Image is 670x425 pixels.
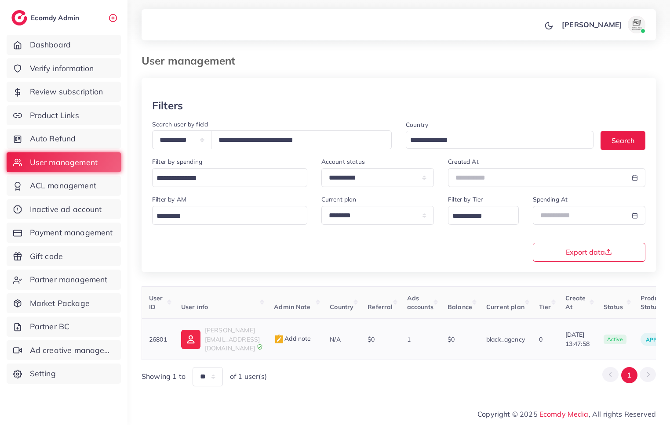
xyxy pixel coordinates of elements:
div: Search for option [152,206,307,225]
img: ic-user-info.36bf1079.svg [181,330,200,349]
label: Filter by AM [152,195,186,204]
span: Gift code [30,251,63,262]
div: Search for option [152,168,307,187]
span: Product Links [30,110,79,121]
a: ACL management [7,176,121,196]
a: Dashboard [7,35,121,55]
span: Tier [539,303,551,311]
a: Market Package [7,293,121,313]
a: Gift code [7,246,121,267]
span: 26801 [149,335,167,343]
label: Country [406,120,428,129]
div: Search for option [406,131,594,149]
button: Search [601,131,645,150]
a: Inactive ad account [7,199,121,220]
a: Review subscription [7,82,121,102]
span: Status [604,303,623,311]
img: 9CAL8B2pu8EFxCJHYAAAAldEVYdGRhdGU6Y3JlYXRlADIwMjItMTItMDlUMDQ6NTg6MzkrMDA6MDBXSlgLAAAAJXRFWHRkYXR... [257,344,263,350]
a: Ad creative management [7,340,121,360]
span: Referral [368,303,393,311]
span: Copyright © 2025 [477,409,656,419]
span: [PERSON_NAME][EMAIL_ADDRESS][DOMAIN_NAME] [205,326,260,352]
label: Search user by field [152,120,208,129]
span: [DATE] 13:47:58 [565,330,590,348]
label: Created At [448,157,479,166]
h3: User management [142,54,242,67]
img: admin_note.cdd0b510.svg [274,334,284,345]
span: Dashboard [30,39,71,50]
span: Partner BC [30,321,70,332]
span: 1 [407,335,411,343]
span: User ID [149,294,163,311]
span: $0 [368,335,375,343]
span: Setting [30,368,56,379]
a: [PERSON_NAME][EMAIL_ADDRESS][DOMAIN_NAME] [181,326,260,353]
label: Spending At [533,195,568,204]
label: Current plan [321,195,357,204]
span: Market Package [30,298,90,309]
span: Review subscription [30,86,103,97]
span: Auto Refund [30,133,76,144]
span: black_agency [486,335,525,343]
span: of 1 user(s) [230,371,267,382]
h2: Ecomdy Admin [31,14,81,22]
a: logoEcomdy Admin [11,10,81,25]
p: [PERSON_NAME] [562,19,622,30]
span: N/A [330,335,340,343]
a: User management [7,152,121,173]
a: Partner management [7,270,121,290]
button: Export data [533,243,646,262]
input: Search for option [153,172,296,185]
span: Ad creative management [30,345,114,356]
span: Add note [274,335,311,342]
a: Partner BC [7,317,121,337]
span: $0 [448,335,455,343]
span: ACL management [30,180,96,191]
span: Admin Note [274,303,310,311]
ul: Pagination [602,367,656,383]
span: Country [330,303,353,311]
img: avatar [628,16,645,33]
span: User management [30,157,98,168]
label: Filter by spending [152,157,202,166]
span: active [604,335,626,344]
a: Verify information [7,58,121,79]
span: Verify information [30,63,94,74]
span: Product Status [641,294,664,311]
span: 0 [539,335,543,343]
div: Search for option [448,206,518,225]
label: Filter by Tier [448,195,483,204]
span: , All rights Reserved [589,409,656,419]
span: Ads accounts [407,294,433,311]
a: Auto Refund [7,129,121,149]
span: Balance [448,303,472,311]
a: [PERSON_NAME]avatar [557,16,649,33]
span: Partner management [30,274,108,285]
a: Ecomdy Media [539,410,589,418]
span: Inactive ad account [30,204,102,215]
input: Search for option [153,209,296,223]
input: Search for option [449,209,507,223]
span: Current plan [486,303,524,311]
span: Export data [566,249,612,256]
button: Go to page 1 [621,367,637,383]
span: Create At [565,294,586,311]
span: Payment management [30,227,113,238]
span: User info [181,303,208,311]
label: Account status [321,157,365,166]
a: Setting [7,364,121,384]
span: Showing 1 to [142,371,186,382]
input: Search for option [407,133,582,147]
a: Product Links [7,105,121,126]
a: Payment management [7,223,121,243]
h3: Filters [152,99,183,112]
img: logo [11,10,27,25]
